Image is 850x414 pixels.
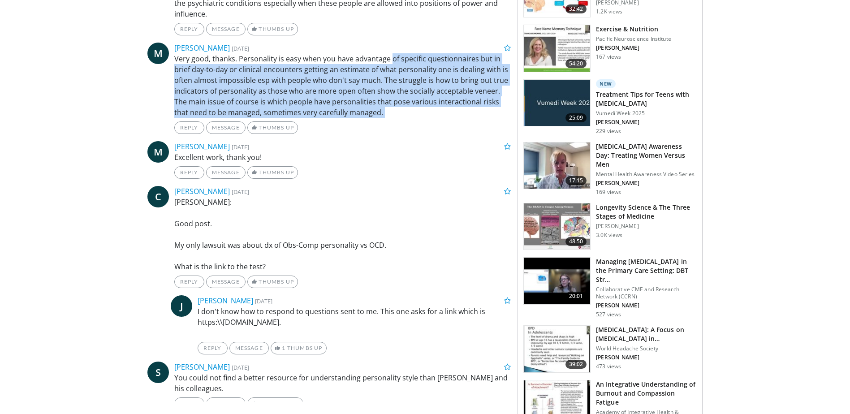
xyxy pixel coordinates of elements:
a: J [171,295,192,317]
h3: [MEDICAL_DATA]: A Focus on [MEDICAL_DATA] in… [596,325,697,343]
a: [PERSON_NAME] [174,362,230,372]
p: Vumedi Week 2025 [596,110,697,117]
a: Reply [174,397,204,410]
span: 54:20 [565,59,587,68]
h3: An Integrative Understanding of Burnout and Compassion Fatigue [596,380,697,407]
p: 169 views [596,189,621,196]
a: Thumbs Up [247,121,298,134]
a: [PERSON_NAME] [174,142,230,151]
p: 3.0K views [596,232,622,239]
a: Message [206,23,246,35]
h3: [MEDICAL_DATA] Awareness Day: Treating Women Versus Men [596,142,697,169]
a: 1 Thumbs Up [271,342,327,354]
a: 54:20 Exercise & Nutrition Pacific Neuroscience Institute [PERSON_NAME] 167 views [523,25,697,72]
p: [PERSON_NAME] [596,119,697,126]
img: 4bf5c016-4c67-4e08-ac2c-e79619ba3a59.150x105_q85_crop-smart_upscale.jpg [524,25,590,72]
a: [PERSON_NAME] [174,186,230,196]
span: 32:42 [565,4,587,13]
small: [DATE] [232,143,249,151]
img: ea4fda3a-75ee-492b-aac5-8ea0e6e7fb3c.150x105_q85_crop-smart_upscale.jpg [524,258,590,304]
a: [PERSON_NAME] [198,296,253,306]
p: Collaborative CME and Research Network (CCRN) [596,286,697,300]
small: [DATE] [232,188,249,196]
p: [PERSON_NAME] [596,44,671,52]
span: 1 [282,345,285,351]
a: Thumbs Up [247,23,298,35]
a: 1 Thumbs Up [247,397,303,410]
a: 25:09 New Treatment Tips for Teens with [MEDICAL_DATA] Vumedi Week 2025 [PERSON_NAME] 229 views [523,79,697,135]
p: 473 views [596,363,621,370]
p: New [596,79,616,88]
a: Message [206,397,246,410]
p: [PERSON_NAME] [596,223,697,230]
a: Message [229,342,269,354]
h3: Managing [MEDICAL_DATA] in the Primary Care Setting: DBT Str… [596,257,697,284]
span: 20:01 [565,292,587,301]
p: Very good, thanks. Personality is easy when you have advantage of specific questionnaires but in ... [174,53,511,118]
a: Message [206,276,246,288]
img: c646513c-fac8-493f-bcbb-ef680fbe4b4d.150x105_q85_crop-smart_upscale.jpg [524,142,590,189]
span: 25:09 [565,113,587,122]
a: Reply [174,23,204,35]
p: 229 views [596,128,621,135]
a: 39:02 [MEDICAL_DATA]: A Focus on [MEDICAL_DATA] in… World Headache Society [PERSON_NAME] 473 views [523,325,697,373]
p: I don't know how to respond to questions sent to me. This one asks for a link which is https:\\[D... [198,306,511,338]
a: S [147,362,169,383]
small: [DATE] [255,297,272,305]
h3: Exercise & Nutrition [596,25,671,34]
p: Mental Health Awareness Video Series [596,171,697,178]
p: Pacific Neuroscience Institute [596,35,671,43]
a: Message [206,121,246,134]
a: [PERSON_NAME] [174,43,230,53]
a: 17:15 [MEDICAL_DATA] Awareness Day: Treating Women Versus Men Mental Health Awareness Video Serie... [523,142,697,196]
img: 4fe63422-4ae9-46bf-af52-59e98d915f59.150x105_q85_crop-smart_upscale.jpg [524,326,590,372]
span: 39:02 [565,360,587,369]
img: 44202b31-858d-4d3e-adc4-10d20c26ac90.150x105_q85_crop-smart_upscale.jpg [524,203,590,250]
a: Reply [198,342,228,354]
a: Reply [174,166,204,179]
span: 48:50 [565,237,587,246]
a: Thumbs Up [247,166,298,179]
p: Excellent work, thank you! [174,152,511,163]
p: [PERSON_NAME] [596,302,697,309]
a: Message [206,166,246,179]
p: 527 views [596,311,621,318]
p: World Headache Society [596,345,697,352]
a: C [147,186,169,207]
img: 316a675f-ed7e-43ca-99d5-43dc7a166faa.jpg.150x105_q85_crop-smart_upscale.jpg [524,80,590,126]
a: Reply [174,276,204,288]
p: [PERSON_NAME] [596,354,697,361]
small: [DATE] [232,363,249,371]
a: Reply [174,121,204,134]
a: 48:50 Longevity Science & The Three Stages of Medicine [PERSON_NAME] 3.0K views [523,203,697,250]
h3: Treatment Tips for Teens with [MEDICAL_DATA] [596,90,697,108]
h3: Longevity Science & The Three Stages of Medicine [596,203,697,221]
span: 17:15 [565,176,587,185]
p: 1.2K views [596,8,622,15]
small: [DATE] [232,44,249,52]
p: You could not find a better resource for understanding personality style than [PERSON_NAME] and h... [174,372,511,394]
span: 1 [259,400,262,407]
p: 167 views [596,53,621,60]
a: M [147,43,169,64]
a: M [147,141,169,163]
p: [PERSON_NAME]: Good post. My only lawsuit was about dx of Obs-Comp personality vs OCD. What is th... [174,197,511,272]
a: Thumbs Up [247,276,298,288]
p: [PERSON_NAME] [596,180,697,187]
a: 20:01 Managing [MEDICAL_DATA] in the Primary Care Setting: DBT Str… Collaborative CME and Researc... [523,257,697,318]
